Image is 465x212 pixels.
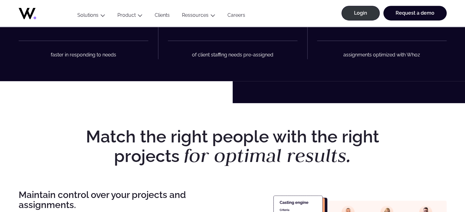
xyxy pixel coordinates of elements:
[168,41,297,59] figcaption: of client staffing needs pre-assigned
[19,189,186,210] strong: Maintain control over your projects and assignments.
[425,172,456,203] iframe: Chatbot
[117,12,136,18] a: Product
[383,6,447,20] a: Request a demo
[111,12,149,20] button: Product
[221,12,251,20] a: Careers
[71,12,111,20] button: Solutions
[280,209,289,211] g: Criteria
[149,12,176,20] a: Clients
[341,6,380,20] a: Login
[184,143,209,168] em: for
[209,143,351,168] em: optimal results.
[19,41,148,59] figcaption: faster in responding to needs
[182,12,209,18] a: Ressources
[76,128,389,165] h2: Match the right people with the right projects
[317,41,447,59] figcaption: assignments optimized with Whoz
[176,12,221,20] button: Ressources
